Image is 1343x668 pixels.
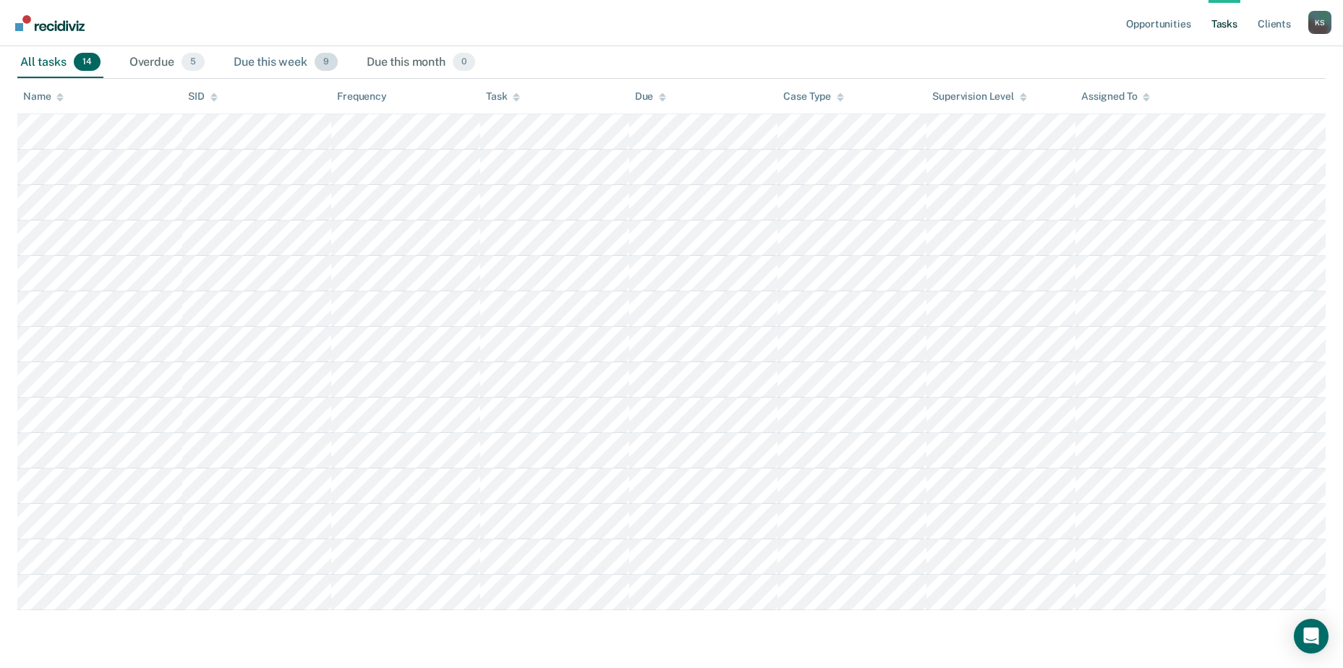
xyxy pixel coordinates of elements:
[486,90,520,103] div: Task
[337,90,387,103] div: Frequency
[783,90,844,103] div: Case Type
[23,90,64,103] div: Name
[1294,619,1329,654] div: Open Intercom Messenger
[15,15,85,31] img: Recidiviz
[182,53,205,72] span: 5
[453,53,475,72] span: 0
[74,53,101,72] span: 14
[188,90,218,103] div: SID
[1308,11,1331,34] button: Profile dropdown button
[1308,11,1331,34] div: K S
[1081,90,1150,103] div: Assigned To
[315,53,338,72] span: 9
[364,47,478,79] div: Due this month0
[932,90,1027,103] div: Supervision Level
[17,47,103,79] div: All tasks14
[231,47,341,79] div: Due this week9
[127,47,208,79] div: Overdue5
[635,90,667,103] div: Due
